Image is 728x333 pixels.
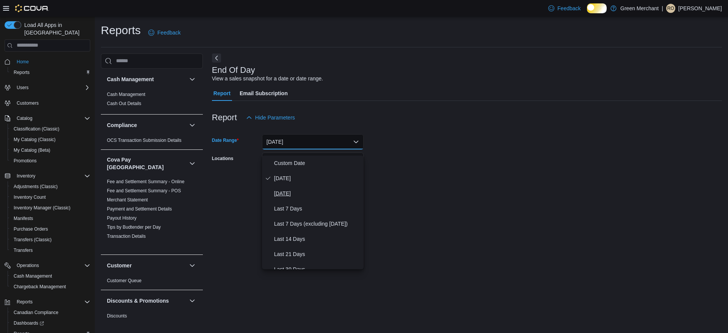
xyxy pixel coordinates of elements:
a: Cash Out Details [107,101,141,106]
span: Payment and Settlement Details [107,206,172,212]
span: Dashboards [11,319,90,328]
span: Cash Out Details [107,101,141,107]
a: Inventory Manager (Classic) [11,203,74,212]
span: Report [213,86,231,101]
button: Discounts & Promotions [107,297,186,305]
span: Transaction Details [107,233,146,239]
span: Last 7 Days [274,204,361,213]
span: Inventory Count [11,193,90,202]
input: Dark Mode [587,3,607,13]
span: Last 14 Days [274,234,361,243]
a: OCS Transaction Submission Details [107,138,182,143]
span: Discounts [107,313,127,319]
button: Promotions [8,156,93,166]
span: Operations [17,262,39,269]
a: Fee and Settlement Summary - Online [107,179,185,184]
span: Classification (Classic) [14,126,60,132]
button: Cova Pay [GEOGRAPHIC_DATA] [107,156,186,171]
a: Purchase Orders [11,225,51,234]
button: My Catalog (Classic) [8,134,93,145]
button: Transfers (Classic) [8,234,93,245]
h3: Compliance [107,121,137,129]
div: Rhiannon O'Brien [666,4,675,13]
a: Merchant Statement [107,197,148,203]
a: Chargeback Management [11,282,69,291]
span: Merchant Statement [107,197,148,203]
a: Cash Management [11,272,55,281]
span: Classification (Classic) [11,124,90,134]
span: Purchase Orders [11,225,90,234]
button: Cash Management [8,271,93,281]
span: Inventory [14,171,90,181]
span: Users [17,85,28,91]
button: Reports [8,67,93,78]
button: Inventory [2,171,93,181]
a: Home [14,57,32,66]
span: Inventory Manager (Classic) [11,203,90,212]
p: [PERSON_NAME] [678,4,722,13]
span: Operations [14,261,90,270]
span: Catalog [17,115,32,121]
a: Cash Management [107,92,145,97]
span: Cash Management [14,273,52,279]
span: Cash Management [107,91,145,97]
span: Canadian Compliance [14,309,58,316]
span: Adjustments (Classic) [14,184,58,190]
button: Customer [188,261,197,270]
button: Inventory Manager (Classic) [8,203,93,213]
span: Cash Management [11,272,90,281]
span: My Catalog (Classic) [11,135,90,144]
a: Feedback [145,25,184,40]
span: Last 7 Days (excluding [DATE]) [274,219,361,228]
a: My Catalog (Beta) [11,146,53,155]
span: Canadian Compliance [11,308,90,317]
div: Cova Pay [GEOGRAPHIC_DATA] [101,177,203,254]
span: Transfers (Classic) [14,237,52,243]
a: Dashboards [8,318,93,328]
button: Discounts & Promotions [188,296,197,305]
span: Inventory [17,173,35,179]
button: Inventory Count [8,192,93,203]
div: Select listbox [262,156,364,269]
span: Reports [14,69,30,75]
a: Reports [11,68,33,77]
span: Promotions [11,156,90,165]
a: Customers [14,99,42,108]
a: Payout History [107,215,136,221]
span: Last 30 Days [274,265,361,274]
label: Date Range [212,137,239,143]
div: Customer [101,276,203,290]
button: Inventory [14,171,38,181]
a: Classification (Classic) [11,124,63,134]
span: Reports [11,68,90,77]
span: Manifests [11,214,90,223]
span: Custom Date [274,159,361,168]
button: Operations [2,260,93,271]
button: Classification (Classic) [8,124,93,134]
span: Reports [14,297,90,306]
button: Canadian Compliance [8,307,93,318]
h3: Cash Management [107,75,154,83]
button: Users [2,82,93,93]
span: Chargeback Management [11,282,90,291]
span: Reports [17,299,33,305]
span: Chargeback Management [14,284,66,290]
span: My Catalog (Classic) [14,137,56,143]
span: Customers [17,100,39,106]
span: OCS Transaction Submission Details [107,137,182,143]
button: Reports [2,297,93,307]
p: Green Merchant [620,4,659,13]
span: Load All Apps in [GEOGRAPHIC_DATA] [21,21,90,36]
a: Tips by Budtender per Day [107,225,161,230]
button: Home [2,56,93,67]
button: Transfers [8,245,93,256]
span: Adjustments (Classic) [11,182,90,191]
span: Users [14,83,90,92]
button: Manifests [8,213,93,224]
a: Dashboards [11,319,47,328]
span: Last 21 Days [274,250,361,259]
span: Feedback [157,29,180,36]
span: Inventory Manager (Classic) [14,205,71,211]
a: Fee and Settlement Summary - POS [107,188,181,193]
